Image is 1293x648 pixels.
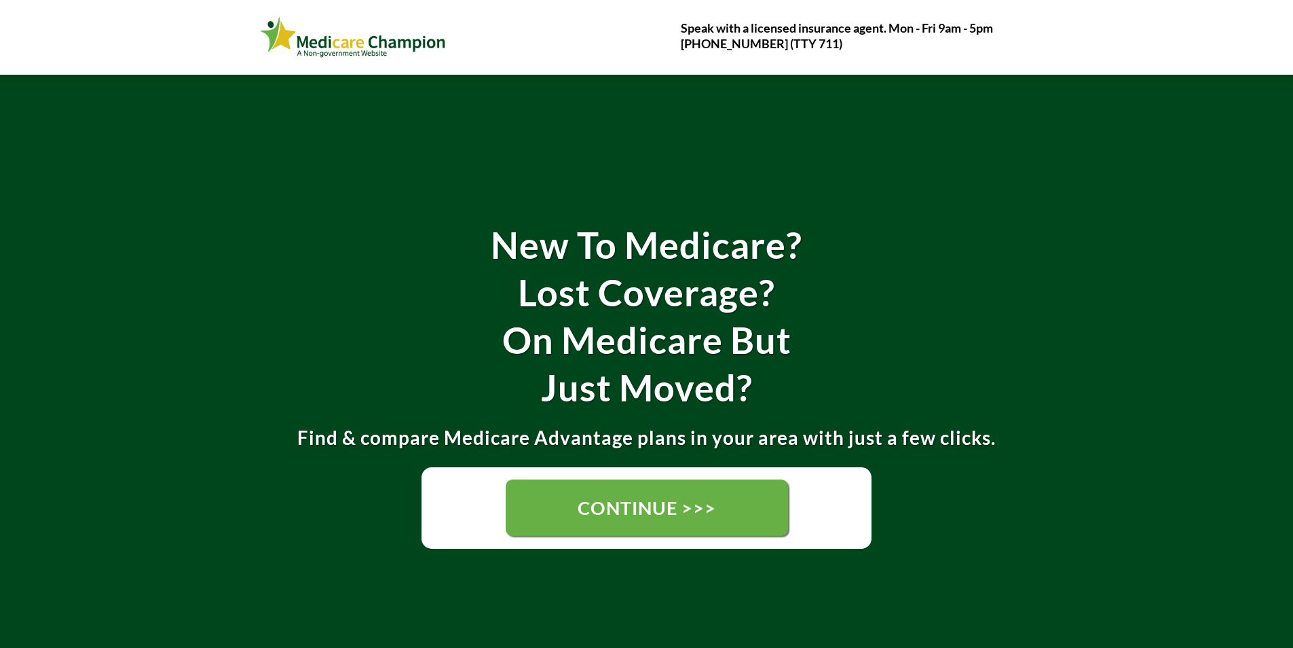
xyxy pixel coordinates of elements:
[541,365,753,410] strong: Just Moved?
[578,497,716,519] span: CONTINUE >>>
[260,14,447,60] img: Webinar
[518,270,775,314] strong: Lost Coverage?
[506,480,788,536] a: CONTINUE >>>
[681,20,993,35] strong: Speak with a licensed insurance agent. Mon - Fri 9am - 5pm
[681,36,842,51] strong: [PHONE_NUMBER] (TTY 711)
[297,426,996,449] strong: Find & compare Medicare Advantage plans in your area with just a few clicks.
[502,318,791,362] strong: On Medicare But
[491,223,802,267] strong: New To Medicare?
